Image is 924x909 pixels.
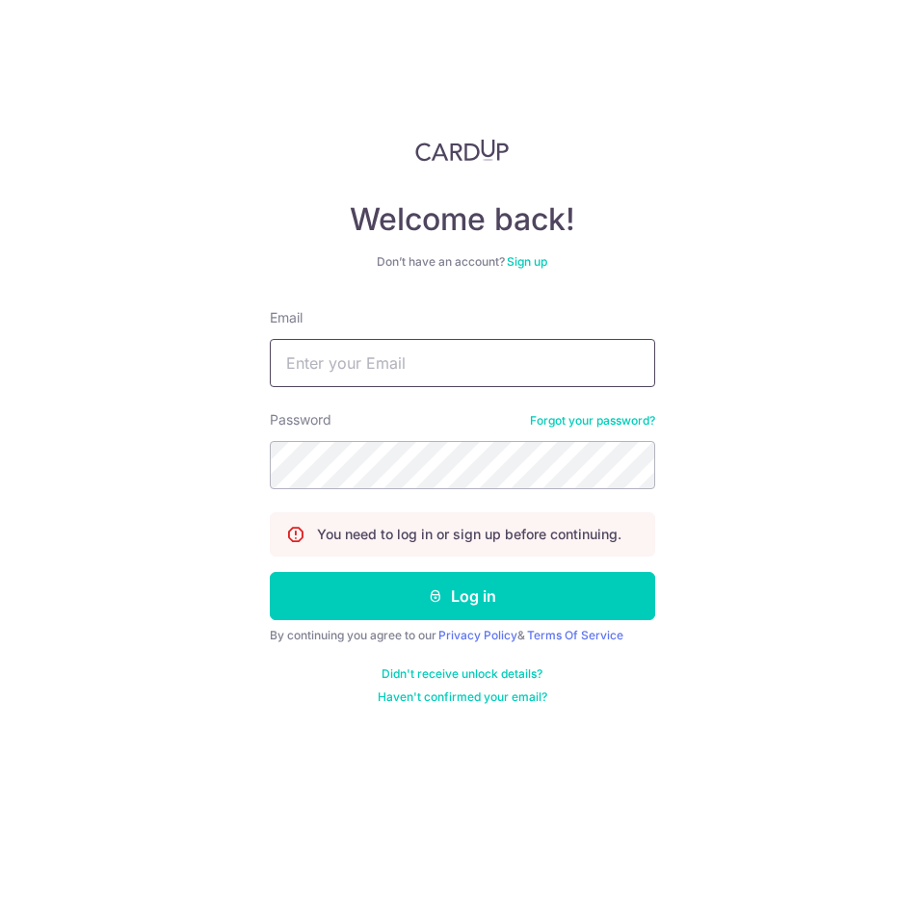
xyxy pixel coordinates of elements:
label: Email [270,308,303,327]
input: Enter your Email [270,339,655,387]
label: Password [270,410,331,429]
a: Sign up [507,254,547,269]
a: Terms Of Service [527,628,623,642]
img: CardUp Logo [415,139,510,162]
p: You need to log in or sign up before continuing. [317,525,621,544]
div: By continuing you agree to our & [270,628,655,643]
a: Haven't confirmed your email? [378,689,547,705]
div: Don’t have an account? [270,254,655,270]
a: Didn't receive unlock details? [382,666,542,682]
button: Log in [270,572,655,620]
a: Forgot your password? [530,413,655,429]
a: Privacy Policy [438,628,517,642]
h4: Welcome back! [270,200,655,239]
